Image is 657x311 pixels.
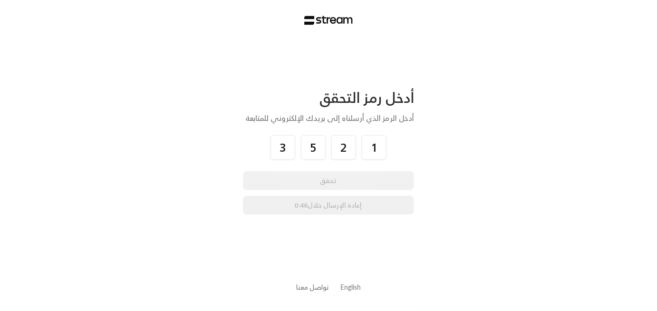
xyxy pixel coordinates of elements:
button: تواصل معنا [296,282,329,292]
a: تواصل معنا [296,281,329,293]
div: أدخل الرمز الذي أرسلناه إلى بريدك الإلكتروني للمتابعة [243,112,414,124]
a: English [340,278,361,296]
div: أدخل رمز التحقق [243,89,414,107]
img: Stream Logo [304,16,353,25]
